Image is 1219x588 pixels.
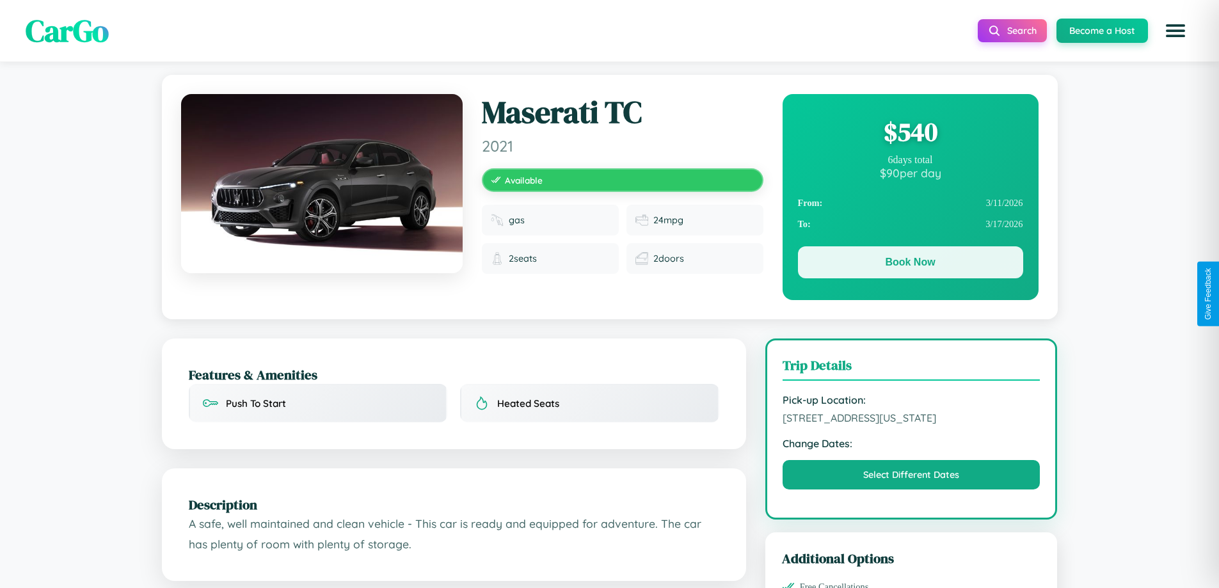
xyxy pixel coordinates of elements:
p: A safe, well maintained and clean vehicle - This car is ready and equipped for adventure. The car... [189,514,719,554]
div: 3 / 11 / 2026 [798,193,1023,214]
button: Book Now [798,246,1023,278]
button: Search [978,19,1047,42]
img: Fuel type [491,214,504,226]
img: Fuel efficiency [635,214,648,226]
button: Open menu [1158,13,1193,49]
h1: Maserati TC [482,94,763,131]
span: Heated Seats [497,397,559,409]
h2: Features & Amenities [189,365,719,384]
div: 3 / 17 / 2026 [798,214,1023,235]
span: 2021 [482,136,763,155]
strong: Pick-up Location: [783,393,1040,406]
img: Maserati TC 2021 [181,94,463,273]
div: 6 days total [798,154,1023,166]
strong: To: [798,219,811,230]
h3: Additional Options [782,549,1041,568]
h3: Trip Details [783,356,1040,381]
span: 24 mpg [653,214,683,226]
h2: Description [189,495,719,514]
span: Search [1007,25,1037,36]
strong: Change Dates: [783,437,1040,450]
div: $ 90 per day [798,166,1023,180]
span: 2 seats [509,253,537,264]
span: [STREET_ADDRESS][US_STATE] [783,411,1040,424]
span: gas [509,214,525,226]
div: $ 540 [798,115,1023,149]
span: CarGo [26,10,109,52]
img: Seats [491,252,504,265]
button: Select Different Dates [783,460,1040,489]
span: Push To Start [226,397,286,409]
img: Doors [635,252,648,265]
span: 2 doors [653,253,684,264]
strong: From: [798,198,823,209]
button: Become a Host [1056,19,1148,43]
span: Available [505,175,543,186]
div: Give Feedback [1204,268,1213,320]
